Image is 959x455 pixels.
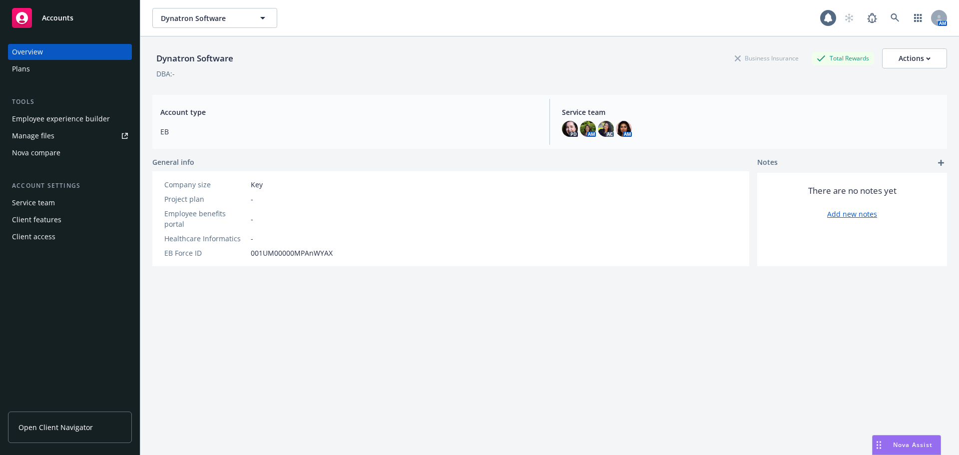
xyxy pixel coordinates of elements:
[251,194,253,204] span: -
[808,185,897,197] span: There are no notes yet
[580,121,596,137] img: photo
[839,8,859,28] a: Start snowing
[616,121,632,137] img: photo
[164,233,247,244] div: Healthcare Informatics
[8,111,132,127] a: Employee experience builder
[562,121,578,137] img: photo
[8,195,132,211] a: Service team
[152,52,237,65] div: Dynatron Software
[12,145,60,161] div: Nova compare
[8,212,132,228] a: Client features
[160,107,537,117] span: Account type
[156,68,175,79] div: DBA: -
[152,157,194,167] span: General info
[8,181,132,191] div: Account settings
[812,52,874,64] div: Total Rewards
[12,128,54,144] div: Manage files
[862,8,882,28] a: Report a Bug
[885,8,905,28] a: Search
[12,111,110,127] div: Employee experience builder
[12,195,55,211] div: Service team
[872,435,941,455] button: Nova Assist
[251,233,253,244] span: -
[908,8,928,28] a: Switch app
[598,121,614,137] img: photo
[251,248,333,258] span: 001UM00000MPAnWYAX
[882,48,947,68] button: Actions
[757,157,778,169] span: Notes
[164,179,247,190] div: Company size
[730,52,804,64] div: Business Insurance
[8,229,132,245] a: Client access
[8,128,132,144] a: Manage files
[899,49,931,68] div: Actions
[827,209,877,219] a: Add new notes
[251,179,263,190] span: Key
[164,194,247,204] div: Project plan
[152,8,277,28] button: Dynatron Software
[8,97,132,107] div: Tools
[873,436,885,455] div: Drag to move
[12,61,30,77] div: Plans
[8,44,132,60] a: Overview
[8,145,132,161] a: Nova compare
[8,4,132,32] a: Accounts
[42,14,73,22] span: Accounts
[935,157,947,169] a: add
[562,107,939,117] span: Service team
[161,13,247,23] span: Dynatron Software
[164,248,247,258] div: EB Force ID
[251,214,253,224] span: -
[18,422,93,433] span: Open Client Navigator
[12,212,61,228] div: Client features
[8,61,132,77] a: Plans
[893,441,933,449] span: Nova Assist
[160,126,537,137] span: EB
[12,229,55,245] div: Client access
[12,44,43,60] div: Overview
[164,208,247,229] div: Employee benefits portal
